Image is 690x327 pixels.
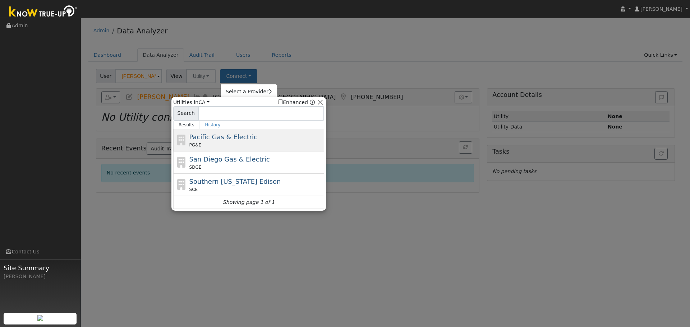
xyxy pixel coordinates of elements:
span: SCE [189,186,198,193]
span: Southern [US_STATE] Edison [189,178,281,185]
span: Show enhanced providers [278,99,315,106]
input: Enhanced [278,99,283,104]
span: San Diego Gas & Electric [189,155,270,163]
span: [PERSON_NAME] [640,6,682,12]
span: SDGE [189,164,202,170]
span: PG&E [189,142,201,148]
a: Enhanced Providers [310,99,315,105]
i: Showing page 1 of 1 [223,198,275,206]
span: Utilities in [173,99,210,106]
a: Select a Provider [221,87,277,97]
div: [PERSON_NAME] [4,273,77,280]
a: Results [173,121,200,129]
a: CA [198,99,210,105]
label: Enhanced [278,99,308,106]
img: Know True-Up [5,4,81,20]
span: Pacific Gas & Electric [189,133,257,141]
span: Site Summary [4,263,77,273]
span: Search [173,106,199,121]
img: retrieve [37,315,43,321]
a: History [199,121,226,129]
